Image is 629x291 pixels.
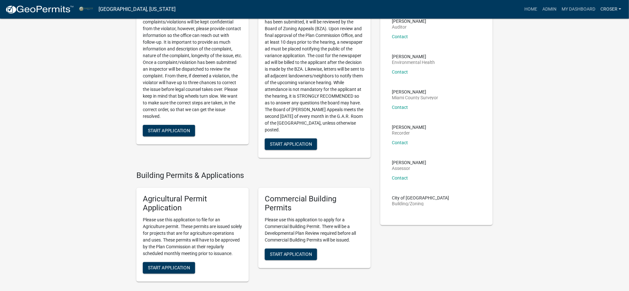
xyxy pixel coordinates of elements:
button: Start Application [143,262,195,274]
a: My Dashboard [559,3,598,15]
p: Please use this application to file a complaint or violation for a property in the county. All co... [143,5,242,120]
a: Contact [392,105,408,110]
p: [PERSON_NAME] [392,125,426,129]
p: Please use this application to file for variances and/or special exceptions. Once the application... [265,5,364,133]
a: Contact [392,69,408,75]
span: Start Application [270,141,312,146]
button: Start Application [143,125,195,137]
p: Recorder [392,131,426,135]
a: Contact [392,140,408,145]
a: Home [522,3,540,15]
h5: Commercial Building Permits [265,194,364,213]
a: [GEOGRAPHIC_DATA], [US_STATE] [99,4,176,15]
button: Start Application [265,138,317,150]
h4: Building Permits & Applications [136,171,371,180]
p: Environmental Health [392,60,435,65]
p: [PERSON_NAME] [392,19,426,23]
a: Contact [392,34,408,39]
button: Start Application [265,249,317,260]
span: Start Application [148,128,190,133]
h5: Agricultural Permit Application [143,194,242,213]
p: Please use this application to apply for a Commercial Building Permit. There will be a Developmen... [265,216,364,243]
p: Assessor [392,166,426,171]
p: Auditor [392,25,426,29]
p: Please use this application to file for an Agriculture permit. These permits are issued solely fo... [143,216,242,257]
span: Start Application [270,252,312,257]
p: City of [GEOGRAPHIC_DATA] [392,196,449,200]
a: Contact [392,175,408,181]
p: Miami County Surveyor [392,95,438,100]
p: [PERSON_NAME] [392,160,426,165]
p: Building/Zoning [392,201,449,206]
a: croser [598,3,624,15]
p: [PERSON_NAME] [392,54,435,59]
a: Admin [540,3,559,15]
span: Start Application [148,265,190,270]
img: Miami County, Indiana [79,5,93,13]
p: [PERSON_NAME] [392,90,438,94]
